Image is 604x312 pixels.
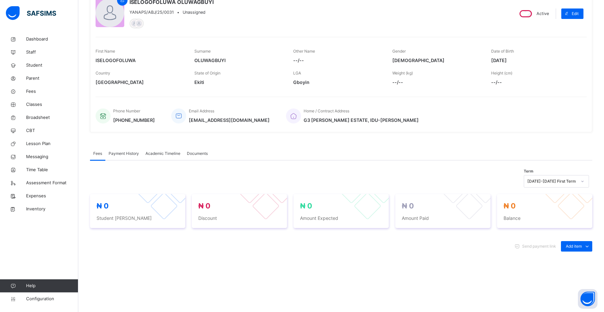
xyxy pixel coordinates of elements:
[300,215,382,222] span: Amount Expected
[26,140,78,147] span: Lesson Plan
[491,49,514,54] span: Date of Birth
[392,71,413,75] span: Weight (kg)
[527,178,577,184] div: [DATE]-[DATE] First Term
[6,6,56,20] img: safsims
[194,71,220,75] span: State of Origin
[304,117,419,123] span: G3 [PERSON_NAME] ESTATE, IDU-[PERSON_NAME]
[187,151,208,156] span: Documents
[26,193,78,199] span: Expenses
[26,167,78,173] span: Time Table
[572,11,579,17] span: Edit
[145,151,180,156] span: Academic Timeline
[524,169,533,174] span: Term
[189,117,270,123] span: [EMAIL_ADDRESS][DOMAIN_NAME]
[183,10,205,15] span: Unassigned
[129,9,214,15] div: •
[109,151,139,156] span: Payment History
[96,79,185,86] span: [GEOGRAPHIC_DATA]
[97,215,179,222] span: Student [PERSON_NAME]
[129,9,174,15] span: YANAPS/ABJ/25/0031
[189,108,214,113] span: Email Address
[96,71,110,75] span: Country
[392,79,481,86] span: --/--
[26,36,78,42] span: Dashboard
[522,243,556,249] span: Send payment link
[578,289,597,309] button: Open asap
[491,57,580,64] span: [DATE]
[194,57,283,64] span: OLUWAGBUYI
[113,108,140,113] span: Phone Number
[566,243,582,249] span: Add item
[26,88,78,95] span: Fees
[304,108,349,113] span: Home / Contract Address
[504,202,516,210] span: ₦ 0
[198,202,210,210] span: ₦ 0
[26,49,78,56] span: Staff
[26,114,78,121] span: Broadsheet
[293,57,382,64] span: --/--
[293,71,301,75] span: LGA
[536,11,549,16] span: Active
[402,202,414,210] span: ₦ 0
[26,62,78,69] span: Student
[194,79,283,86] span: Ekiti
[26,296,78,302] span: Configuration
[300,202,312,210] span: ₦ 0
[96,49,115,54] span: First Name
[392,57,481,64] span: [DEMOGRAPHIC_DATA]
[491,71,512,75] span: Height (cm)
[26,180,78,186] span: Assessment Format
[194,49,211,54] span: Surname
[392,49,406,54] span: Gender
[293,79,382,86] span: Gboyin
[491,79,580,86] span: --/--
[26,154,78,160] span: Messaging
[97,202,109,210] span: ₦ 0
[93,151,102,156] span: Fees
[26,75,78,82] span: Parent
[26,127,78,134] span: CBT
[26,101,78,108] span: Classes
[26,283,78,289] span: Help
[504,215,586,222] span: Balance
[293,49,315,54] span: Other Name
[113,117,155,123] span: [PHONE_NUMBER]
[402,215,484,222] span: Amount Paid
[198,215,280,222] span: Discount
[26,206,78,212] span: Inventory
[96,57,185,64] span: ISELOGOFOLUWA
